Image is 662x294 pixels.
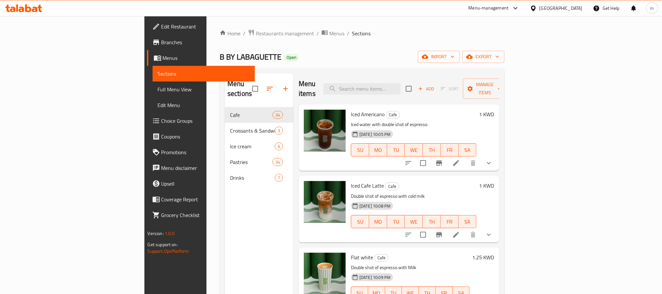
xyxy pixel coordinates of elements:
[452,159,460,167] a: Edit menu item
[273,159,283,165] span: 34
[262,81,278,97] span: Sort sections
[539,5,583,12] div: [GEOGRAPHIC_DATA]
[462,51,505,63] button: export
[275,142,283,150] div: items
[416,156,430,170] span: Select to update
[161,148,250,156] span: Promotions
[147,113,255,129] a: Choice Groups
[416,84,437,94] span: Add item
[441,143,459,156] button: FR
[354,145,367,155] span: SU
[407,145,420,155] span: WE
[351,192,476,200] p: Double shot of espresso with cold milk
[147,192,255,207] a: Coverage Report
[147,144,255,160] a: Promotions
[431,155,447,171] button: Branch-specific-item
[158,85,250,93] span: Full Menu View
[463,79,507,99] button: Manage items
[479,181,494,190] h6: 1 KWD
[390,217,403,227] span: TU
[401,227,416,243] button: sort-choices
[230,127,275,135] span: Croissants & Sandwiches
[357,203,393,209] span: [DATE] 10:08 PM
[147,50,255,66] a: Menus
[273,112,283,118] span: 34
[405,215,423,228] button: WE
[153,82,255,97] a: Full Menu View
[148,229,164,238] span: Version:
[472,253,494,262] h6: 1.25 KWD
[357,274,393,281] span: [DATE] 10:09 PM
[284,55,299,60] span: Open
[248,82,262,96] span: Select all sections
[423,53,455,61] span: import
[329,29,344,37] span: Menus
[161,195,250,203] span: Coverage Report
[284,54,299,62] div: Open
[385,182,399,190] div: Cafe
[386,111,400,119] span: Cafe
[299,79,316,99] h2: Menu items
[369,215,387,228] button: MO
[387,143,405,156] button: TU
[304,110,346,152] img: Iced Americano
[405,143,423,156] button: WE
[351,120,476,129] p: Iced water with double shot of espresso
[369,143,387,156] button: MO
[161,211,250,219] span: Grocery Checklist
[468,53,499,61] span: export
[147,160,255,176] a: Menu disclaimer
[461,145,474,155] span: SA
[352,29,371,37] span: Sections
[650,5,654,12] span: m
[163,54,250,62] span: Menus
[158,70,250,78] span: Sections
[425,145,438,155] span: TH
[416,84,437,94] button: Add
[351,264,470,272] p: Double shot of espresso with Milk
[165,229,175,238] span: 1.0.0
[225,107,293,123] div: Cafe34
[452,231,460,239] a: Edit menu item
[220,29,505,38] nav: breadcrumb
[158,101,250,109] span: Edit Menu
[481,227,497,243] button: show more
[230,142,275,150] div: Ice cream
[372,145,385,155] span: MO
[147,176,255,192] a: Upsell
[161,23,250,30] span: Edit Restaurant
[431,227,447,243] button: Branch-specific-item
[402,82,416,96] span: Select section
[485,159,493,167] svg: Show Choices
[423,215,441,228] button: TH
[322,29,344,38] a: Menus
[416,228,430,242] span: Select to update
[278,81,293,97] button: Add section
[256,29,314,37] span: Restaurants management
[469,4,509,12] div: Menu-management
[147,207,255,223] a: Grocery Checklist
[372,217,385,227] span: MO
[153,97,255,113] a: Edit Menu
[401,155,416,171] button: sort-choices
[485,231,493,239] svg: Show Choices
[425,217,438,227] span: TH
[148,247,189,255] a: Support.OpsPlatform
[230,158,273,166] div: Pastries
[225,123,293,138] div: Croissants & Sandwiches3
[443,145,456,155] span: FR
[465,227,481,243] button: delete
[347,29,349,37] li: /
[273,111,283,119] div: items
[323,83,401,95] input: search
[417,85,435,93] span: Add
[459,143,477,156] button: SA
[161,117,250,125] span: Choice Groups
[386,111,400,119] div: Cafe
[481,155,497,171] button: show more
[225,104,293,188] nav: Menu sections
[230,111,273,119] span: Cafe
[275,143,283,150] span: 6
